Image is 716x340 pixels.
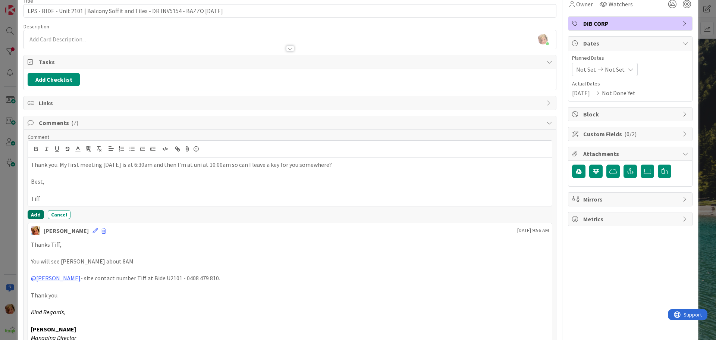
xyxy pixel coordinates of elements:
[28,210,44,219] button: Add
[39,99,543,107] span: Links
[624,130,637,138] span: ( 0/2 )
[583,215,679,224] span: Metrics
[605,65,625,74] span: Not Set
[583,19,679,28] span: DIB CORP
[572,88,590,97] span: [DATE]
[71,119,78,127] span: ( 7 )
[44,226,89,235] div: [PERSON_NAME]
[583,39,679,48] span: Dates
[538,34,548,44] img: KiSwxcFcLogleto2b8SsqFMDUcOqpmCz.jpg
[576,65,596,74] span: Not Set
[572,54,688,62] span: Planned Dates
[31,257,549,266] p: You will see [PERSON_NAME] about 8AM
[48,210,70,219] button: Cancel
[23,23,49,30] span: Description
[583,130,679,138] span: Custom Fields
[31,308,65,316] em: Kind Regards,
[583,110,679,119] span: Block
[16,1,34,10] span: Support
[31,240,549,249] p: Thanks Tiff,
[31,274,81,282] a: @[PERSON_NAME]
[572,80,688,88] span: Actual Dates
[31,274,549,283] p: - site contact number Tiff at Bide U2101 - 0408 479 810.
[583,149,679,158] span: Attachments
[31,160,549,169] p: Thank you. My first meeting [DATE] is at 6:30am and then I’m at uni at 10:00am so can I leave a k...
[39,118,543,127] span: Comments
[28,134,49,140] span: Comment
[31,325,76,333] strong: [PERSON_NAME]
[583,195,679,204] span: Mirrors
[31,291,549,300] p: Thank you.
[31,177,549,186] p: Best,
[517,227,549,234] span: [DATE] 9:56 AM
[23,4,556,18] input: type card name here...
[602,88,635,97] span: Not Done Yet
[31,194,549,203] p: Tiff
[39,57,543,66] span: Tasks
[31,226,40,235] img: KD
[28,73,80,86] button: Add Checklist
